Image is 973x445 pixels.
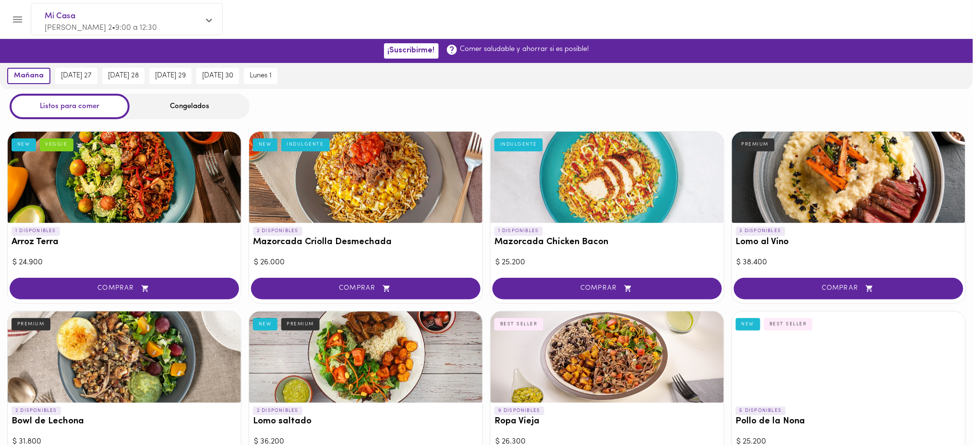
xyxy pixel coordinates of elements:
span: ¡Suscribirme! [388,46,435,55]
button: [DATE] 30 [196,68,239,84]
div: Bowl de Lechona [8,311,241,403]
span: COMPRAR [505,284,710,293]
span: [DATE] 30 [202,72,233,80]
button: COMPRAR [734,278,963,299]
button: ¡Suscribirme! [384,43,439,58]
p: 2 DISPONIBLES [12,407,61,415]
div: $ 24.900 [12,257,236,268]
div: NEW [253,318,277,331]
div: Pollo de la Nona [732,311,965,403]
h3: Pollo de la Nona [736,417,961,427]
div: NEW [736,318,760,331]
div: PREMIUM [736,138,775,151]
button: [DATE] 29 [149,68,192,84]
div: NEW [12,138,36,151]
div: INDULGENTE [281,138,330,151]
h3: Ropa Vieja [494,417,720,427]
h3: Arroz Terra [12,237,237,247]
div: $ 25.200 [495,257,719,268]
div: NEW [253,138,277,151]
button: [DATE] 28 [102,68,144,84]
iframe: Messagebird Livechat Widget [917,389,963,435]
h3: Lomo al Vino [736,237,961,247]
span: COMPRAR [22,284,227,293]
button: Menu [6,8,29,31]
span: [DATE] 27 [61,72,92,80]
button: mañana [7,68,50,84]
div: Arroz Terra [8,132,241,223]
span: COMPRAR [263,284,468,293]
p: 5 DISPONIBLES [736,407,786,415]
button: COMPRAR [493,278,722,299]
div: Ropa Vieja [491,311,724,403]
p: 3 DISPONIBLES [736,227,785,235]
p: 2 DISPONIBLES [253,407,302,415]
div: Lomo al Vino [732,132,965,223]
h3: Mazorcada Chicken Bacon [494,237,720,247]
div: INDULGENTE [494,138,543,151]
span: lunes 1 [250,72,272,80]
p: 1 DISPONIBLES [12,227,60,235]
span: [DATE] 29 [155,72,186,80]
div: Lomo saltado [249,311,482,403]
span: [DATE] 28 [108,72,139,80]
p: Comer saludable y ahorrar si es posible! [460,44,589,54]
div: Listos para comer [10,94,130,119]
div: VEGGIE [40,138,73,151]
p: 1 DISPONIBLES [494,227,543,235]
p: 2 DISPONIBLES [253,227,302,235]
div: PREMIUM [12,318,50,331]
p: 9 DISPONIBLES [494,407,544,415]
span: COMPRAR [746,284,951,293]
span: Mi Casa [45,10,199,23]
h3: Lomo saltado [253,417,479,427]
button: [DATE] 27 [55,68,97,84]
div: Mazorcada Chicken Bacon [491,132,724,223]
button: COMPRAR [251,278,480,299]
h3: Mazorcada Criolla Desmechada [253,237,479,247]
button: lunes 1 [244,68,277,84]
span: [PERSON_NAME] 2 • 9:00 a 12:30 [45,24,157,32]
h3: Bowl de Lechona [12,417,237,427]
div: Congelados [130,94,250,119]
div: BEST SELLER [764,318,813,331]
span: mañana [14,72,44,80]
div: BEST SELLER [494,318,543,331]
div: PREMIUM [281,318,320,331]
div: $ 38.400 [737,257,961,268]
button: COMPRAR [10,278,239,299]
div: Mazorcada Criolla Desmechada [249,132,482,223]
div: $ 26.000 [254,257,478,268]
